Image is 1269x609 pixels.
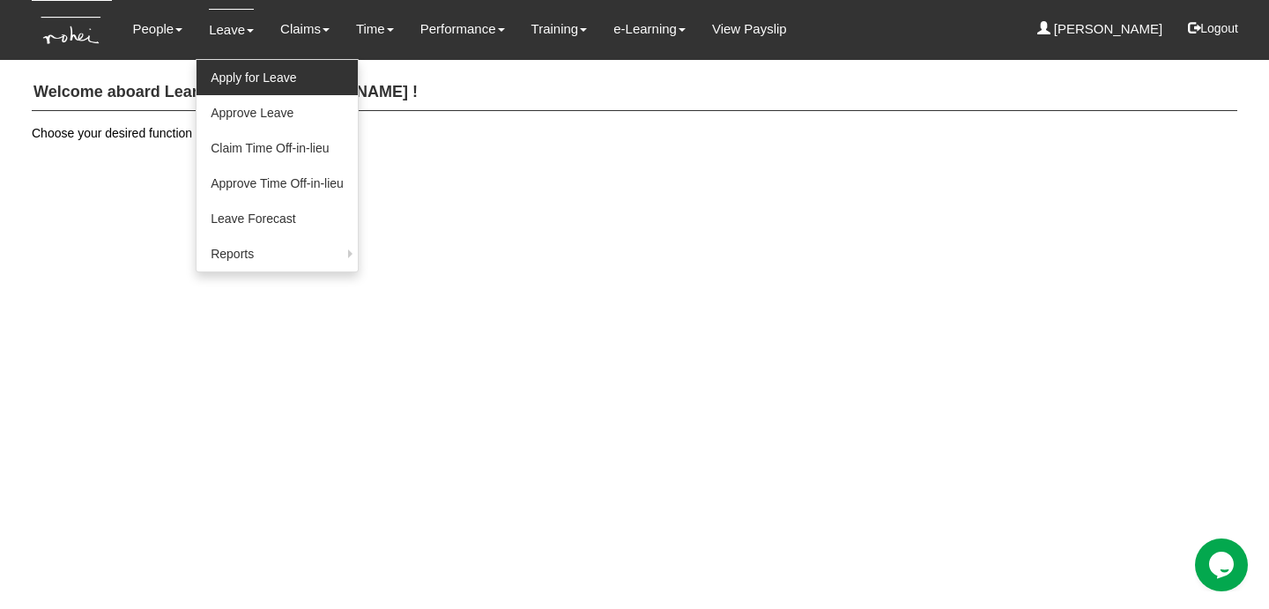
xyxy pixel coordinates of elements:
[197,95,358,130] a: Approve Leave
[197,60,358,95] a: Apply for Leave
[32,75,1237,111] h4: Welcome aboard Learn Anchor, [PERSON_NAME] !
[1176,7,1250,49] button: Logout
[613,9,686,49] a: e-Learning
[132,9,182,49] a: People
[209,9,254,50] a: Leave
[1037,9,1163,49] a: [PERSON_NAME]
[531,9,588,49] a: Training
[420,9,505,49] a: Performance
[32,124,1237,142] p: Choose your desired function from the menu above.
[197,236,358,271] a: Reports
[1195,538,1251,591] iframe: chat widget
[280,9,330,49] a: Claims
[197,166,358,201] a: Approve Time Off-in-lieu
[356,9,394,49] a: Time
[712,9,787,49] a: View Payslip
[32,1,112,60] img: KTs7HI1dOZG7tu7pUkOpGGQAiEQAiEQAj0IhBB1wtXDg6BEAiBEAiBEAiB4RGIoBtemSRFIRACIRACIRACIdCLQARdL1w5OAR...
[197,201,358,236] a: Leave Forecast
[197,130,358,166] a: Claim Time Off-in-lieu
